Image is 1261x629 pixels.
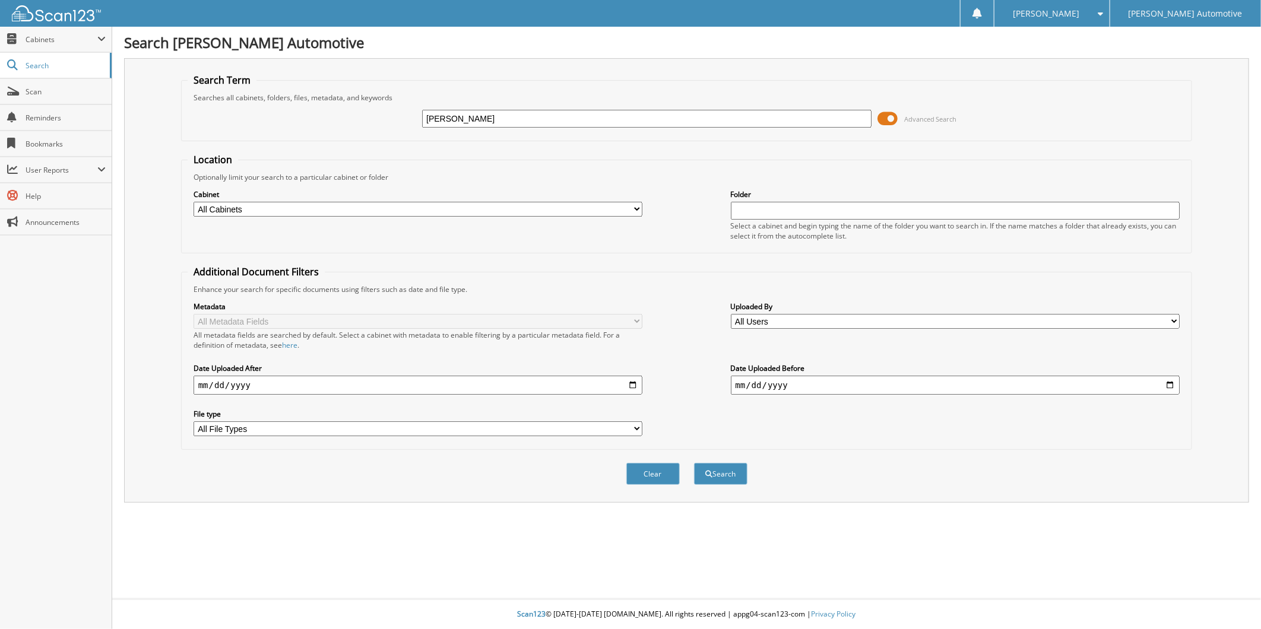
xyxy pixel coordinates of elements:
[124,33,1249,52] h1: Search [PERSON_NAME] Automotive
[26,113,106,123] span: Reminders
[282,340,297,350] a: here
[12,5,101,21] img: scan123-logo-white.svg
[194,189,643,199] label: Cabinet
[731,363,1180,373] label: Date Uploaded Before
[26,217,106,227] span: Announcements
[194,301,643,312] label: Metadata
[26,87,106,97] span: Scan
[112,600,1261,629] div: © [DATE]-[DATE] [DOMAIN_NAME]. All rights reserved | appg04-scan123-com |
[26,165,97,175] span: User Reports
[731,376,1180,395] input: end
[26,191,106,201] span: Help
[194,330,643,350] div: All metadata fields are searched by default. Select a cabinet with metadata to enable filtering b...
[1202,572,1261,629] iframe: Chat Widget
[188,284,1186,294] div: Enhance your search for specific documents using filters such as date and file type.
[626,463,680,485] button: Clear
[188,265,325,278] legend: Additional Document Filters
[194,363,643,373] label: Date Uploaded After
[188,172,1186,182] div: Optionally limit your search to a particular cabinet or folder
[812,609,856,619] a: Privacy Policy
[26,139,106,149] span: Bookmarks
[731,189,1180,199] label: Folder
[188,93,1186,103] div: Searches all cabinets, folders, files, metadata, and keywords
[26,61,104,71] span: Search
[731,301,1180,312] label: Uploaded By
[194,376,643,395] input: start
[904,115,957,123] span: Advanced Search
[188,74,256,87] legend: Search Term
[1129,10,1243,17] span: [PERSON_NAME] Automotive
[194,409,643,419] label: File type
[188,153,238,166] legend: Location
[1013,10,1079,17] span: [PERSON_NAME]
[731,221,1180,241] div: Select a cabinet and begin typing the name of the folder you want to search in. If the name match...
[694,463,747,485] button: Search
[518,609,546,619] span: Scan123
[26,34,97,45] span: Cabinets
